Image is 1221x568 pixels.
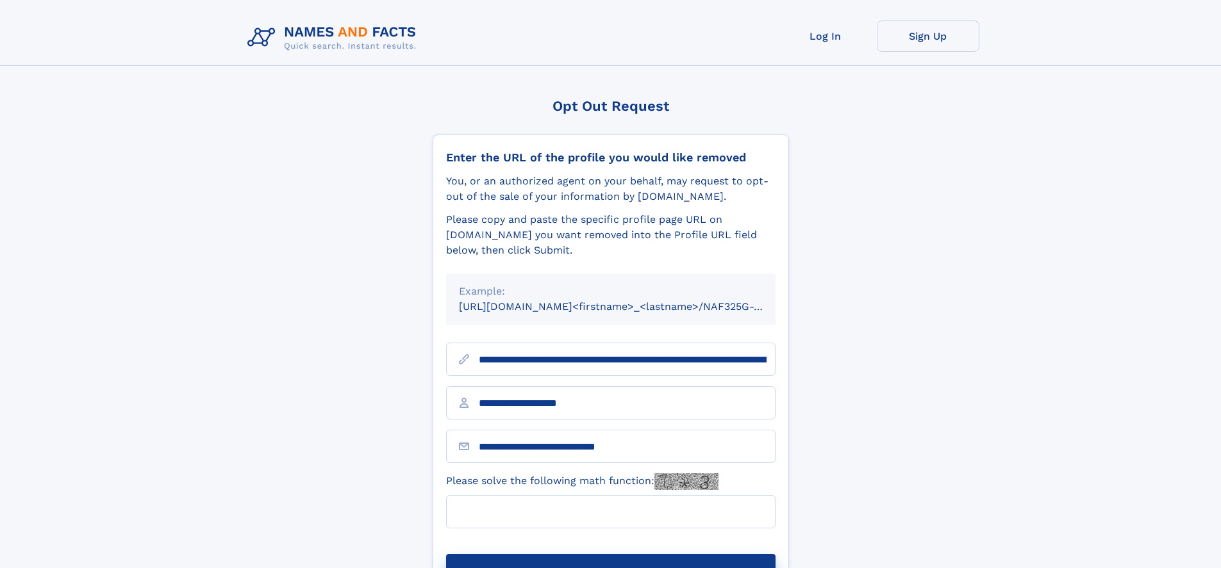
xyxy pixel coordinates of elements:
div: You, or an authorized agent on your behalf, may request to opt-out of the sale of your informatio... [446,174,776,204]
div: Opt Out Request [433,98,789,114]
div: Please copy and paste the specific profile page URL on [DOMAIN_NAME] you want removed into the Pr... [446,212,776,258]
small: [URL][DOMAIN_NAME]<firstname>_<lastname>/NAF325G-xxxxxxxx [459,300,800,312]
a: Sign Up [877,20,979,52]
a: Log In [774,20,877,52]
div: Enter the URL of the profile you would like removed [446,150,776,165]
img: Logo Names and Facts [242,20,427,55]
label: Please solve the following math function: [446,473,718,490]
div: Example: [459,284,763,299]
